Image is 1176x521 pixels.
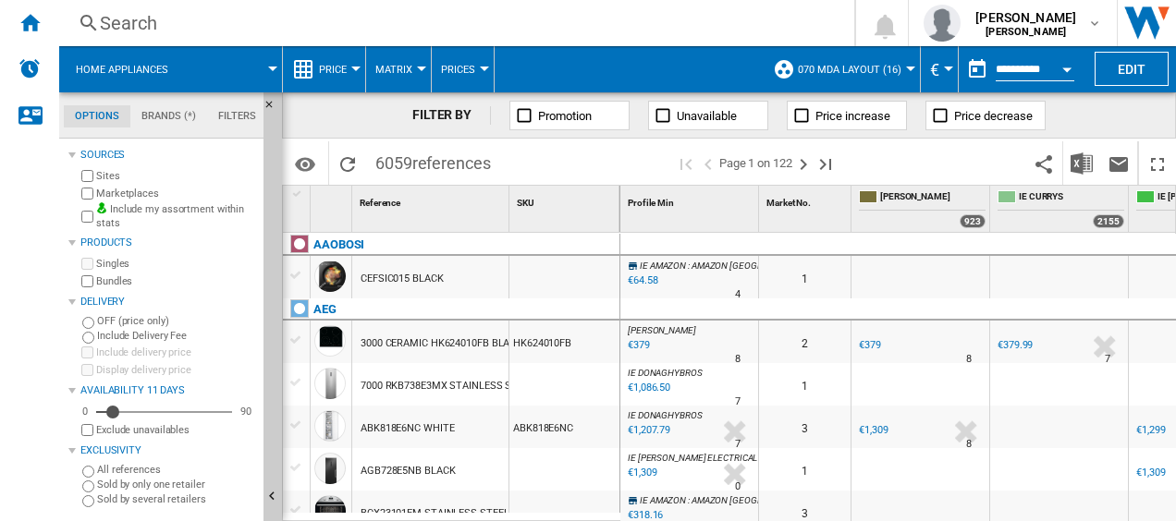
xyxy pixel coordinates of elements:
[81,188,93,200] input: Marketplaces
[96,169,256,183] label: Sites
[356,186,508,214] div: Reference Sort None
[292,46,356,92] div: Price
[994,186,1128,232] div: IE CURRYS 2155 offers sold by IE CURRYS
[719,141,792,185] span: Page 1 on 122
[97,463,256,477] label: All references
[640,260,686,271] span: IE AMAZON
[624,186,758,214] div: Sort None
[361,450,455,492] div: AGB728E5NB BLACK
[97,329,256,343] label: Include Delivery Fee
[130,105,207,127] md-tab-item: Brands (*)
[314,186,351,214] div: Sort None
[356,186,508,214] div: Sort None
[675,141,697,185] button: First page
[628,410,703,420] span: IE DONAGHYBROS
[207,105,267,127] md-tab-item: Filters
[735,435,741,454] div: Delivery Time : 7 days
[975,8,1076,27] span: [PERSON_NAME]
[855,186,989,232] div: [PERSON_NAME] 923 offers sold by IE HARVEY NORMAN
[96,274,256,288] label: Bundles
[513,186,619,214] div: SKU Sort None
[287,147,324,180] button: Options
[313,234,364,256] div: Click to filter on that brand
[366,141,500,180] span: 6059
[96,403,232,421] md-slider: Availability
[81,275,93,287] input: Bundles
[412,106,491,125] div: FILTER BY
[319,64,347,76] span: Price
[966,435,972,454] div: Delivery Time : 8 days
[1100,141,1137,185] button: Send this report by email
[80,236,256,250] div: Products
[625,464,656,482] div: Last updated : Tuesday, 26 August 2025 07:02
[648,101,768,130] button: Unavailable
[96,187,256,200] label: Marketplaces
[998,339,1033,351] div: €379.99
[319,46,356,92] button: Price
[82,466,94,478] input: All references
[81,346,93,358] input: Include delivery price
[361,322,522,365] div: 3000 CERAMIC HK624010FB BLACK
[64,105,130,127] md-tab-item: Options
[80,148,256,163] div: Sources
[96,363,256,377] label: Display delivery price
[798,46,911,92] button: 070 MDA layout (16)
[375,46,422,92] button: Matrix
[517,198,534,208] span: SKU
[375,64,412,76] span: Matrix
[509,406,619,448] div: ABK818E6NC
[763,186,851,214] div: Market No. Sort None
[759,256,851,298] div: 1
[441,46,484,92] button: Prices
[880,190,986,206] span: [PERSON_NAME]
[80,443,256,458] div: Exclusivity
[1095,52,1169,86] button: Edit
[96,202,107,213] img: mysite-bg-18x18.png
[1019,190,1124,206] span: IE CURRYS
[76,64,168,76] span: Home appliances
[1025,141,1062,185] button: Share this bookmark with others
[360,198,400,208] span: Reference
[509,321,619,363] div: HK624010FB
[759,363,851,406] div: 1
[361,365,534,407] div: 7000 RKB738E3MX STAINLESS STEEL
[640,495,686,505] span: IE AMAZON
[1105,350,1110,369] div: Delivery Time : 7 days
[960,214,986,228] div: 923 offers sold by IE HARVEY NORMAN
[97,478,256,491] label: Sold by only one retailer
[1050,50,1084,83] button: Open calendar
[856,336,881,355] div: €379
[792,141,815,185] button: Next page
[921,46,959,92] md-menu: Currency
[96,202,256,231] label: Include my assortment within stats
[735,285,741,304] div: Delivery Time : 4 days
[81,424,93,436] input: Display delivery price
[82,332,94,344] input: Include Delivery Fee
[236,405,256,418] div: 90
[1136,466,1165,479] div: €1,309
[787,101,907,130] button: Price increase
[924,5,961,42] img: profile.jpg
[798,64,901,76] span: 070 MDA layout (16)
[18,57,41,79] img: alerts-logo.svg
[628,368,703,378] span: IE DONAGHYBROS
[538,109,592,123] span: Promotion
[1139,141,1176,185] button: Maximize
[81,170,93,182] input: Sites
[97,314,256,328] label: OFF (price only)
[986,26,1066,38] b: [PERSON_NAME]
[1133,464,1165,482] div: €1,309
[697,141,719,185] button: >Previous page
[925,101,1046,130] button: Price decrease
[966,350,972,369] div: Delivery Time : 8 days
[68,46,273,92] div: Home appliances
[759,448,851,491] div: 1
[78,405,92,418] div: 0
[82,495,94,507] input: Sold by several retailers
[81,364,93,376] input: Display delivery price
[930,46,949,92] button: €
[954,109,1033,123] span: Price decrease
[930,60,939,79] span: €
[96,257,256,271] label: Singles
